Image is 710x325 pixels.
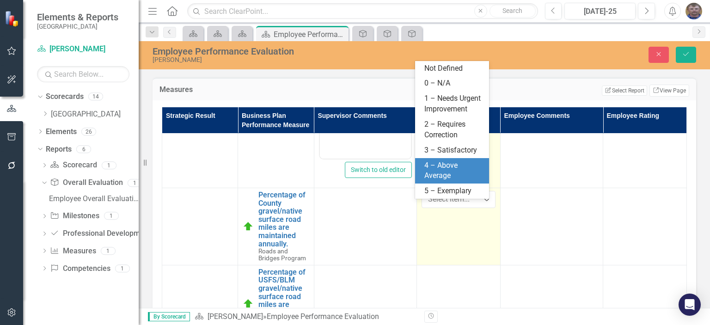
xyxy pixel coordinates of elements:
div: Open Intercom Messenger [679,294,701,316]
input: Search ClearPoint... [187,3,538,19]
span: Roads and Bridges Program [258,247,306,262]
a: [PERSON_NAME] [208,312,263,321]
a: Competencies [50,264,110,274]
a: Measures [50,246,96,257]
div: Employee Performance Evaluation [267,312,379,321]
a: Elements [46,127,77,137]
div: 14 [88,93,103,101]
img: Edward Casebolt III [686,3,702,19]
button: [DATE]-25 [564,3,636,19]
a: View Page [649,85,689,97]
div: [DATE]-25 [568,6,632,17]
button: Select Report [602,86,647,96]
img: ClearPoint Strategy [5,11,21,27]
a: Scorecard [50,160,97,171]
button: Switch to old editor [345,162,412,178]
small: [GEOGRAPHIC_DATA] [37,23,118,30]
span: Elements & Reports [37,12,118,23]
a: Reports [46,144,72,155]
h3: Measures [159,86,306,94]
div: 1 [115,264,130,272]
div: 3 – Satisfactory [424,145,484,156]
input: Search Below... [37,66,129,82]
div: [PERSON_NAME] [153,56,453,63]
div: 1 [102,161,116,169]
div: 1 [128,179,142,187]
a: Percentage of County gravel/native surface road miles are maintained annually. [258,191,309,248]
a: Percentage of USFS/BLM gravel/native surface road miles are maintained annually. [258,268,309,325]
div: 6 [76,145,91,153]
div: 1 [104,212,119,220]
img: On Target [243,298,254,309]
div: 1 [101,247,116,255]
div: 1 – Needs Urgent Improvement [424,93,484,115]
span: By Scorecard [148,312,190,321]
a: [PERSON_NAME] [37,44,129,55]
div: 26 [81,128,96,135]
div: 4 – Above Average [424,160,484,182]
p: [PERSON_NAME] does his best to keep our paved roads in the best condition possible with the budge... [2,2,89,91]
img: On Target [243,221,254,232]
div: 2 – Requires Correction [424,119,484,141]
a: Overall Evaluation [50,178,122,188]
span: Search [502,7,522,14]
div: Employee Performance Evaluation [274,29,346,40]
div: » [195,312,417,322]
a: Milestones [50,211,99,221]
div: 0 – N/A [424,78,484,89]
button: Search [490,5,536,18]
a: [GEOGRAPHIC_DATA] [51,109,139,120]
div: Employee Overall Evaluation to Update [49,195,139,203]
a: Professional Development [50,228,150,239]
div: Not Defined [424,63,484,74]
a: Employee Overall Evaluation to Update [47,191,139,206]
a: Scorecards [46,92,84,102]
div: 5 – Exemplary [424,186,484,196]
div: Employee Performance Evaluation [153,46,453,56]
